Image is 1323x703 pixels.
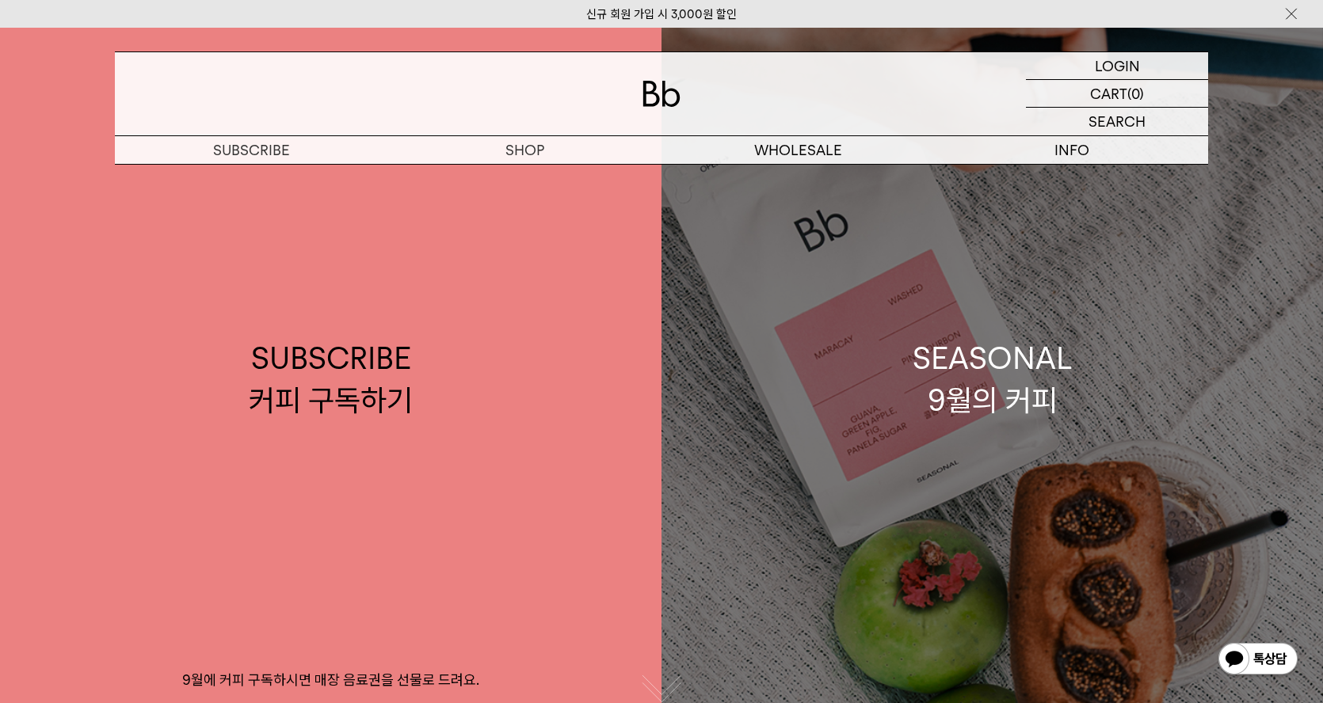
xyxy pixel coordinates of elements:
[1217,641,1299,679] img: 카카오톡 채널 1:1 채팅 버튼
[1095,52,1140,79] p: LOGIN
[1090,80,1127,107] p: CART
[1026,52,1208,80] a: LOGIN
[388,136,661,164] a: SHOP
[1127,80,1144,107] p: (0)
[249,337,413,421] div: SUBSCRIBE 커피 구독하기
[642,81,681,107] img: 로고
[661,136,935,164] p: WHOLESALE
[935,136,1208,164] p: INFO
[586,7,737,21] a: 신규 회원 가입 시 3,000원 할인
[1026,80,1208,108] a: CART (0)
[1089,108,1146,135] p: SEARCH
[115,136,388,164] a: SUBSCRIBE
[913,337,1073,421] div: SEASONAL 9월의 커피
